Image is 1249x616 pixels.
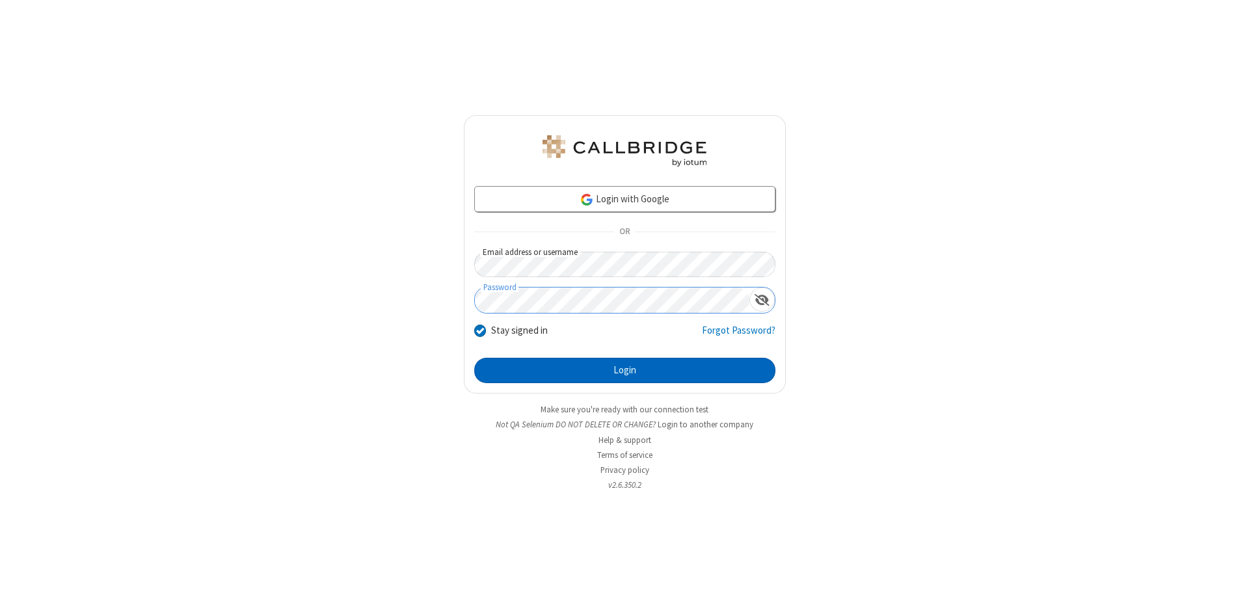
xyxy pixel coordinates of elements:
div: Show password [749,288,775,312]
img: QA Selenium DO NOT DELETE OR CHANGE [540,135,709,167]
li: v2.6.350.2 [464,479,786,491]
a: Make sure you're ready with our connection test [541,404,708,415]
a: Privacy policy [600,464,649,475]
a: Forgot Password? [702,323,775,348]
a: Help & support [598,435,651,446]
label: Stay signed in [491,323,548,338]
span: OR [614,223,635,241]
li: Not QA Selenium DO NOT DELETE OR CHANGE? [464,418,786,431]
img: google-icon.png [580,193,594,207]
a: Login with Google [474,186,775,212]
a: Terms of service [597,449,652,461]
input: Email address or username [474,252,775,277]
iframe: Chat [1216,582,1239,607]
input: Password [475,288,749,313]
button: Login to another company [658,418,753,431]
button: Login [474,358,775,384]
